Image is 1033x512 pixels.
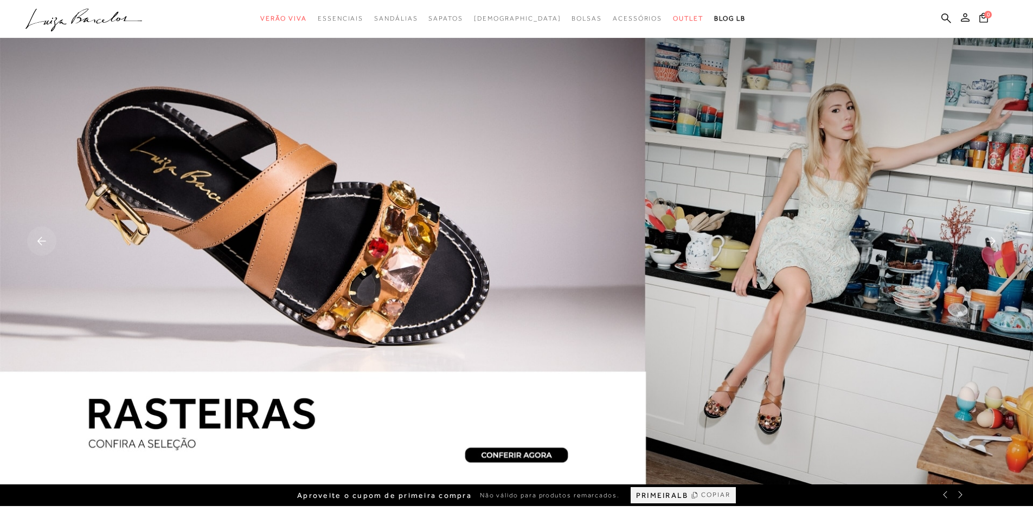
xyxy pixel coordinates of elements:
a: categoryNavScreenReaderText [613,9,662,29]
a: categoryNavScreenReaderText [318,9,363,29]
span: COPIAR [701,490,730,500]
span: Sandálias [374,15,418,22]
span: Aproveite o cupom de primeira compra [297,491,472,500]
span: PRIMEIRALB [636,491,688,500]
span: Verão Viva [260,15,307,22]
a: BLOG LB [714,9,746,29]
span: Acessórios [613,15,662,22]
a: categoryNavScreenReaderText [673,9,703,29]
a: categoryNavScreenReaderText [572,9,602,29]
span: Outlet [673,15,703,22]
button: 0 [976,12,991,27]
a: noSubCategoriesText [474,9,561,29]
a: categoryNavScreenReaderText [374,9,418,29]
span: Essenciais [318,15,363,22]
span: [DEMOGRAPHIC_DATA] [474,15,561,22]
span: 0 [984,11,992,18]
span: Sapatos [428,15,463,22]
span: Bolsas [572,15,602,22]
span: BLOG LB [714,15,746,22]
a: categoryNavScreenReaderText [428,9,463,29]
a: categoryNavScreenReaderText [260,9,307,29]
span: Não válido para produtos remarcados. [480,491,620,500]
